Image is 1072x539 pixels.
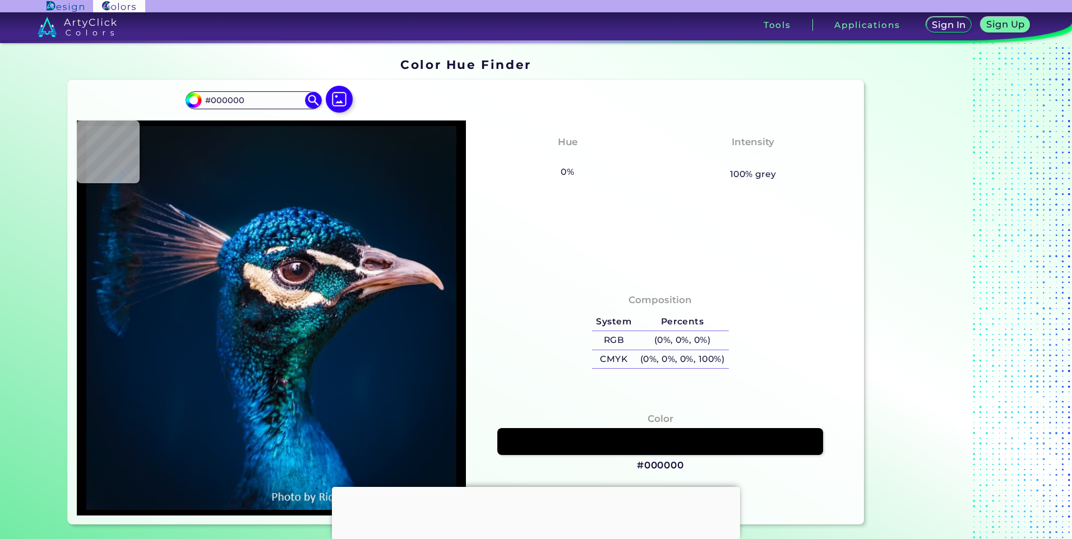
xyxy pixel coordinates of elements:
h5: 100% grey [730,167,777,182]
img: img_pavlin.jpg [82,126,460,510]
h3: None [549,152,586,165]
a: Sign Up [982,17,1028,32]
input: type color.. [201,92,306,108]
h4: Intensity [732,134,774,150]
h4: Hue [558,134,577,150]
h3: Applications [834,21,900,29]
h3: Tools [764,21,791,29]
h5: RGB [592,331,636,350]
h1: Color Hue Finder [400,56,531,73]
h5: 0% [557,165,579,179]
h4: Color [648,411,673,427]
h5: (0%, 0%, 0%, 100%) [636,350,729,369]
img: ArtyClick Design logo [47,1,84,12]
h5: CMYK [592,350,636,369]
img: icon search [305,92,322,109]
img: icon picture [326,86,353,113]
iframe: Advertisement [332,487,740,537]
iframe: Advertisement [868,54,1009,529]
h3: #000000 [637,459,684,472]
h3: None [734,152,772,165]
h4: Composition [629,292,692,308]
img: logo_artyclick_colors_white.svg [38,17,117,37]
h5: Sign Up [987,20,1023,29]
h5: Sign In [933,21,964,29]
h5: (0%, 0%, 0%) [636,331,729,350]
h5: Percents [636,313,729,331]
a: Sign In [928,17,971,32]
h5: System [592,313,636,331]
